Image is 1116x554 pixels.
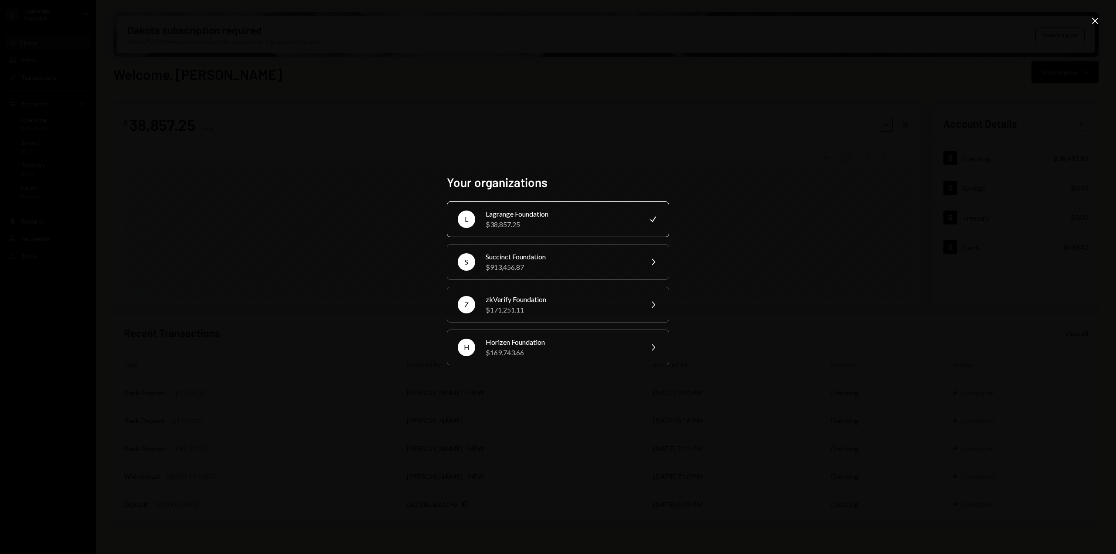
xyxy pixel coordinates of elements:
[486,219,637,230] div: $38,857.25
[447,287,669,323] button: ZzkVerify Foundation$171,251.11
[447,201,669,237] button: LLagrange Foundation$38,857.25
[486,262,637,272] div: $913,456.87
[486,305,637,315] div: $171,251.11
[486,347,637,358] div: $169,743.66
[447,174,669,191] h2: Your organizations
[458,211,475,228] div: L
[458,253,475,271] div: S
[447,244,669,280] button: SSuccinct Foundation$913,456.87
[458,296,475,313] div: Z
[458,339,475,356] div: H
[447,330,669,365] button: HHorizen Foundation$169,743.66
[486,252,637,262] div: Succinct Foundation
[486,209,637,219] div: Lagrange Foundation
[486,294,637,305] div: zkVerify Foundation
[486,337,637,347] div: Horizen Foundation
